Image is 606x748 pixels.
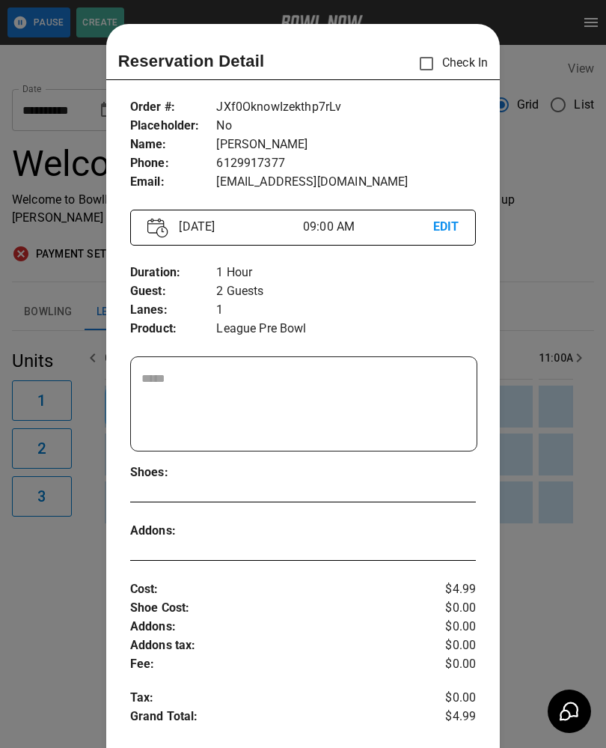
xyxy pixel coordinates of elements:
[130,636,418,655] p: Addons tax :
[130,599,418,618] p: Shoe Cost :
[411,48,488,79] p: Check In
[130,136,217,154] p: Name :
[216,264,476,282] p: 1 Hour
[216,136,476,154] p: [PERSON_NAME]
[130,264,217,282] p: Duration :
[173,218,303,236] p: [DATE]
[418,599,476,618] p: $0.00
[130,522,217,541] p: Addons :
[216,98,476,117] p: JXf0OknowIzekthp7rLv
[216,320,476,338] p: League Pre Bowl
[303,218,433,236] p: 09:00 AM
[216,154,476,173] p: 6129917377
[130,689,418,708] p: Tax :
[216,301,476,320] p: 1
[418,708,476,730] p: $4.99
[130,282,217,301] p: Guest :
[130,580,418,599] p: Cost :
[147,218,168,238] img: Vector
[418,580,476,599] p: $4.99
[216,282,476,301] p: 2 Guests
[216,117,476,136] p: No
[130,708,418,730] p: Grand Total :
[130,117,217,136] p: Placeholder :
[130,320,217,338] p: Product :
[418,689,476,708] p: $0.00
[433,218,459,237] p: EDIT
[130,463,217,482] p: Shoes :
[118,49,265,73] p: Reservation Detail
[418,655,476,674] p: $0.00
[130,655,418,674] p: Fee :
[130,154,217,173] p: Phone :
[130,618,418,636] p: Addons :
[216,173,476,192] p: [EMAIL_ADDRESS][DOMAIN_NAME]
[418,618,476,636] p: $0.00
[418,636,476,655] p: $0.00
[130,98,217,117] p: Order # :
[130,301,217,320] p: Lanes :
[130,173,217,192] p: Email :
